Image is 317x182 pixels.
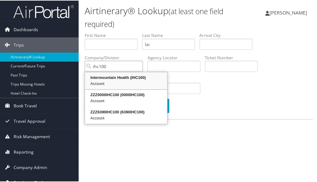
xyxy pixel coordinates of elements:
[14,113,45,128] span: Travel Approval
[14,159,47,174] span: Company Admin
[86,115,166,121] div: Account
[200,32,257,38] label: Arrival City
[142,32,200,38] label: Last Name
[13,4,74,18] img: airportal-logo.png
[85,32,142,38] label: First Name
[148,54,205,60] label: Agency Locator
[86,80,166,86] div: Account
[86,97,166,103] div: Account
[86,74,166,80] div: Intermountain Health (IHC100)
[270,9,307,15] span: [PERSON_NAME]
[85,54,148,60] label: Company/Division
[266,3,313,21] a: [PERSON_NAME]
[14,98,37,113] span: Book Travel
[86,109,166,115] div: ZZZ6390IHC100 (6390IHC100)
[205,54,263,60] label: Ticket Number
[14,21,38,37] span: Dashboards
[142,76,205,82] label: Airline
[14,144,34,159] span: Reporting
[85,4,237,29] h1: Airtinerary® Lookup
[14,128,50,144] span: Risk Management
[86,91,166,97] div: ZZZ0000IHC100 (0000IHC100)
[14,37,24,52] span: Trips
